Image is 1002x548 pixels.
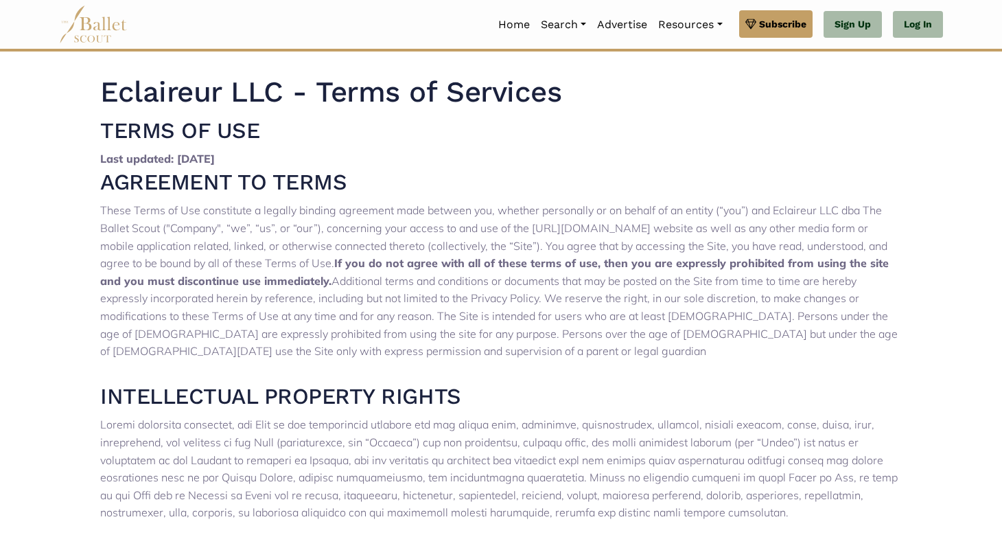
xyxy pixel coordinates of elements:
[745,16,756,32] img: gem.svg
[100,117,902,146] h2: TERMS OF USE
[824,11,882,38] a: Sign Up
[739,10,813,38] a: Subscribe
[100,152,215,165] b: Last updated: [DATE]
[653,10,727,39] a: Resources
[100,168,902,197] h2: AGREEMENT TO TERMS
[100,383,902,411] h2: INTELLECTUAL PROPERTY RIGHTS
[759,16,806,32] span: Subscribe
[100,73,902,111] h1: Eclaireur LLC - Terms of Services
[100,256,889,288] b: If you do not agree with all of these terms of use, then you are expressly prohibited from using ...
[100,416,902,522] p: Loremi dolorsita consectet, adi Elit se doe temporincid utlabore etd mag aliqua enim, adminimve, ...
[535,10,592,39] a: Search
[100,202,902,360] p: These Terms of Use constitute a legally binding agreement made between you, whether personally or...
[893,11,943,38] a: Log In
[493,10,535,39] a: Home
[592,10,653,39] a: Advertise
